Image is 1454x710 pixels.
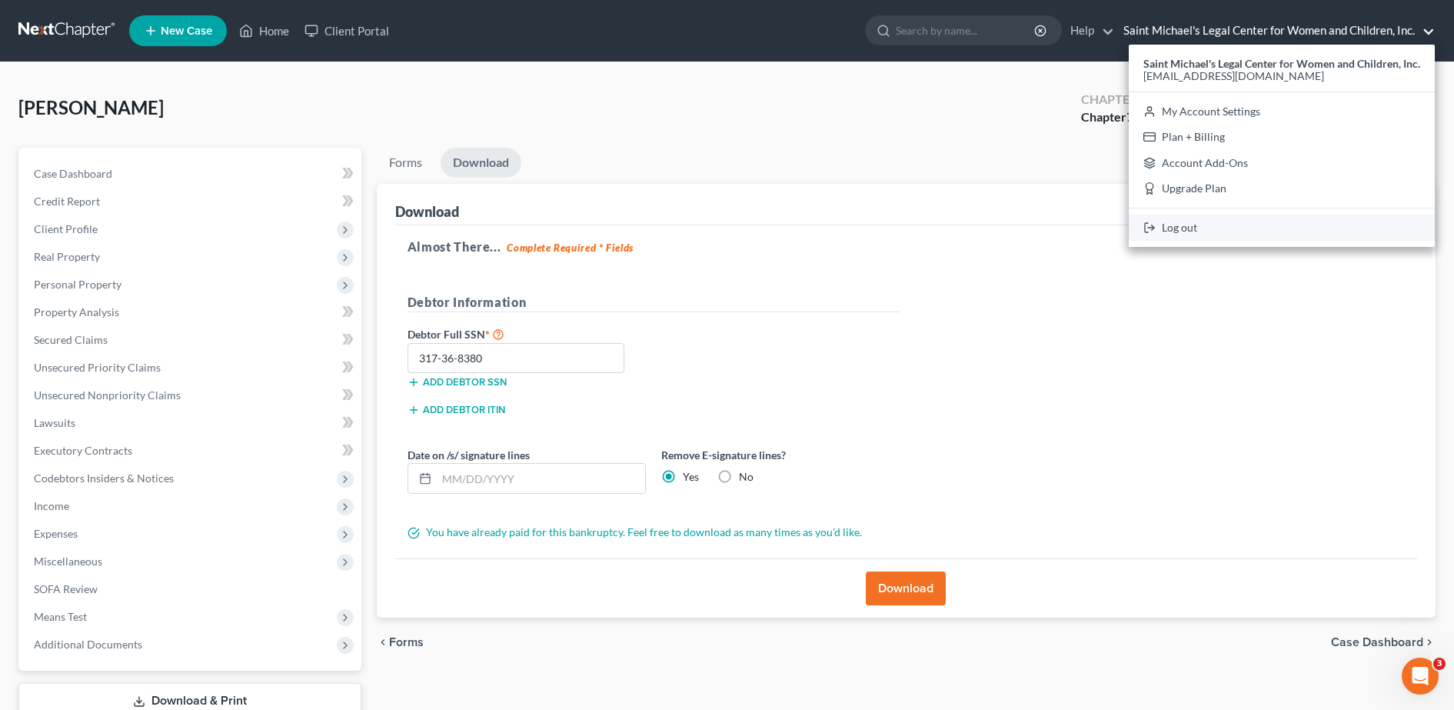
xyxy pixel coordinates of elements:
a: Unsecured Priority Claims [22,354,361,382]
h5: Almost There... [408,238,1405,256]
label: Remove E-signature lines? [661,447,900,463]
span: Real Property [34,250,100,263]
span: Means Test [34,610,87,623]
label: No [739,469,754,485]
span: Additional Documents [34,638,142,651]
div: Download [395,202,459,221]
a: SOFA Review [22,575,361,603]
button: Add debtor ITIN [408,404,505,416]
span: Case Dashboard [1331,636,1423,648]
a: Secured Claims [22,326,361,354]
span: SOFA Review [34,582,98,595]
a: Log out [1129,215,1435,241]
a: Client Portal [297,17,397,45]
strong: Saint Michael's Legal Center for Women and Children, Inc. [1143,57,1420,70]
span: Personal Property [34,278,121,291]
a: Executory Contracts [22,437,361,465]
a: Lawsuits [22,409,361,437]
a: Case Dashboard [22,160,361,188]
h5: Debtor Information [408,293,900,312]
a: Account Add-Ons [1129,150,1435,176]
a: Upgrade Plan [1129,176,1435,202]
span: Executory Contracts [34,444,132,457]
div: Chapter [1081,108,1137,126]
span: Client Profile [34,222,98,235]
input: MM/DD/YYYY [437,464,645,493]
a: My Account Settings [1129,98,1435,125]
span: 7 [1126,109,1133,124]
span: Expenses [34,527,78,540]
span: Unsecured Priority Claims [34,361,161,374]
div: Saint Michael's Legal Center for Women and Children, Inc. [1129,45,1435,247]
span: Unsecured Nonpriority Claims [34,388,181,402]
a: Forms [377,148,434,178]
iframe: Intercom live chat [1402,658,1439,695]
button: Add debtor SSN [408,376,507,388]
strong: Complete Required * Fields [507,242,634,254]
a: Saint Michael's Legal Center for Women and Children, Inc. [1116,17,1435,45]
span: 3 [1433,658,1446,670]
span: Case Dashboard [34,167,112,180]
span: [PERSON_NAME] [18,96,164,118]
a: Property Analysis [22,298,361,326]
span: Secured Claims [34,333,108,346]
span: [EMAIL_ADDRESS][DOMAIN_NAME] [1143,69,1324,82]
div: Chapter [1081,91,1137,108]
a: Help [1063,17,1114,45]
button: Download [866,572,946,605]
span: Property Analysis [34,305,119,318]
a: Download [441,148,521,178]
i: chevron_right [1423,636,1436,648]
div: You have already paid for this bankruptcy. Feel free to download as many times as you'd like. [400,525,907,540]
span: Credit Report [34,195,100,208]
input: Search by name... [896,16,1036,45]
a: Case Dashboard chevron_right [1331,636,1436,648]
i: chevron_left [377,636,389,648]
a: Plan + Billing [1129,124,1435,150]
span: Lawsuits [34,416,75,429]
span: Income [34,499,69,512]
a: Unsecured Nonpriority Claims [22,382,361,409]
span: Forms [389,636,424,648]
span: New Case [161,25,212,37]
button: chevron_left Forms [377,636,444,648]
label: Yes [683,469,699,485]
span: Miscellaneous [34,555,102,568]
a: Credit Report [22,188,361,215]
input: XXX-XX-XXXX [408,343,625,374]
a: Home [231,17,297,45]
span: Codebtors Insiders & Notices [34,472,174,485]
label: Debtor Full SSN [400,325,654,343]
label: Date on /s/ signature lines [408,447,530,463]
